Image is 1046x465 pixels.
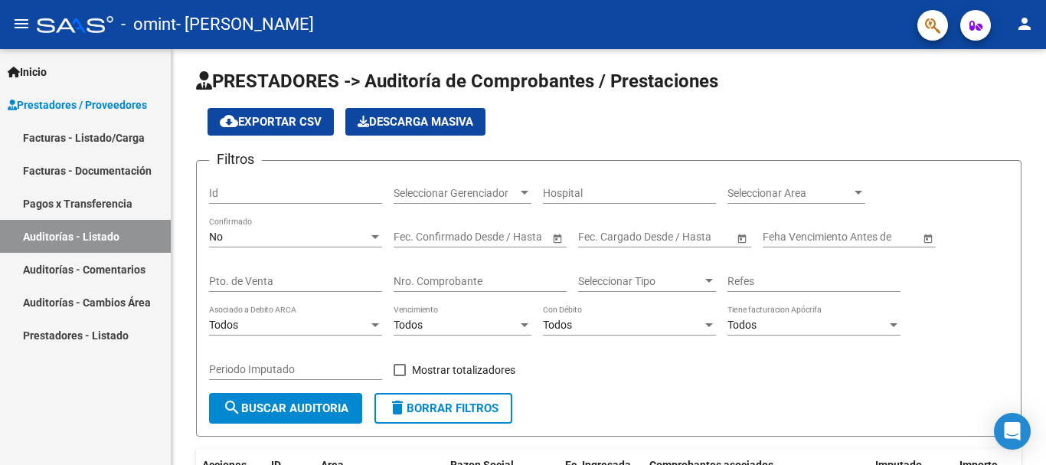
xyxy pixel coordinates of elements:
span: Descarga Masiva [358,115,473,129]
input: Fecha inicio [394,231,449,244]
span: Todos [209,319,238,331]
button: Open calendar [734,230,750,246]
span: Buscar Auditoria [223,401,348,415]
span: Borrar Filtros [388,401,498,415]
mat-icon: person [1015,15,1034,33]
button: Open calendar [920,230,936,246]
span: Seleccionar Area [727,187,852,200]
span: Inicio [8,64,47,80]
input: Fecha fin [647,231,722,244]
button: Open calendar [549,230,565,246]
span: PRESTADORES -> Auditoría de Comprobantes / Prestaciones [196,70,718,92]
mat-icon: cloud_download [220,112,238,130]
button: Descarga Masiva [345,108,485,136]
div: Open Intercom Messenger [994,413,1031,450]
mat-icon: search [223,398,241,417]
span: Todos [543,319,572,331]
input: Fecha inicio [578,231,634,244]
span: Exportar CSV [220,115,322,129]
span: Todos [727,319,757,331]
span: Seleccionar Gerenciador [394,187,518,200]
mat-icon: delete [388,398,407,417]
span: Todos [394,319,423,331]
input: Fecha fin [463,231,538,244]
span: - omint [121,8,176,41]
button: Buscar Auditoria [209,393,362,424]
span: Prestadores / Proveedores [8,97,147,113]
h3: Filtros [209,149,262,170]
button: Exportar CSV [208,108,334,136]
button: Borrar Filtros [374,393,512,424]
span: - [PERSON_NAME] [176,8,314,41]
app-download-masive: Descarga masiva de comprobantes (adjuntos) [345,108,485,136]
mat-icon: menu [12,15,31,33]
span: Mostrar totalizadores [412,361,515,379]
span: No [209,231,223,243]
span: Seleccionar Tipo [578,275,702,288]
